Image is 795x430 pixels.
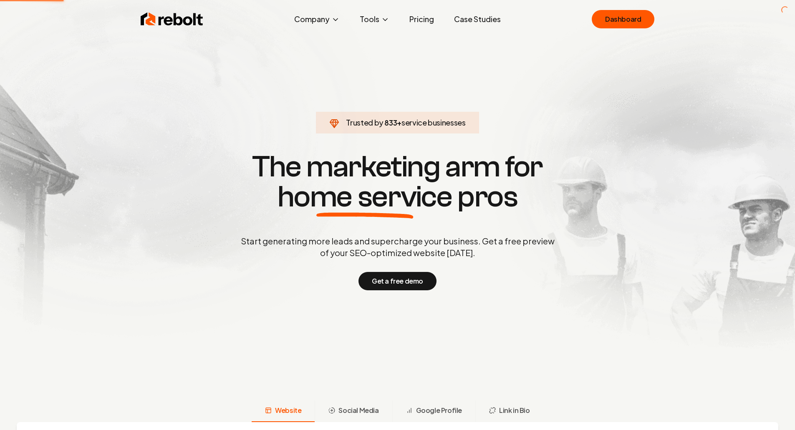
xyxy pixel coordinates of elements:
button: Link in Bio [475,400,543,422]
a: Case Studies [447,11,507,28]
button: Tools [353,11,396,28]
a: Pricing [403,11,441,28]
button: Company [288,11,346,28]
span: Trusted by [346,118,383,127]
button: Social Media [315,400,392,422]
span: service businesses [401,118,466,127]
img: Rebolt Logo [141,11,203,28]
p: Start generating more leads and supercharge your business. Get a free preview of your SEO-optimiz... [239,235,556,259]
span: Social Media [338,405,379,415]
span: Link in Bio [499,405,530,415]
button: Website [252,400,315,422]
button: Get a free demo [358,272,437,290]
span: 833 [384,117,397,128]
span: + [397,118,401,127]
button: Google Profile [392,400,475,422]
span: Google Profile [416,405,462,415]
span: home service [278,182,452,212]
h1: The marketing arm for pros [197,152,598,212]
span: Website [275,405,301,415]
a: Dashboard [592,10,654,28]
